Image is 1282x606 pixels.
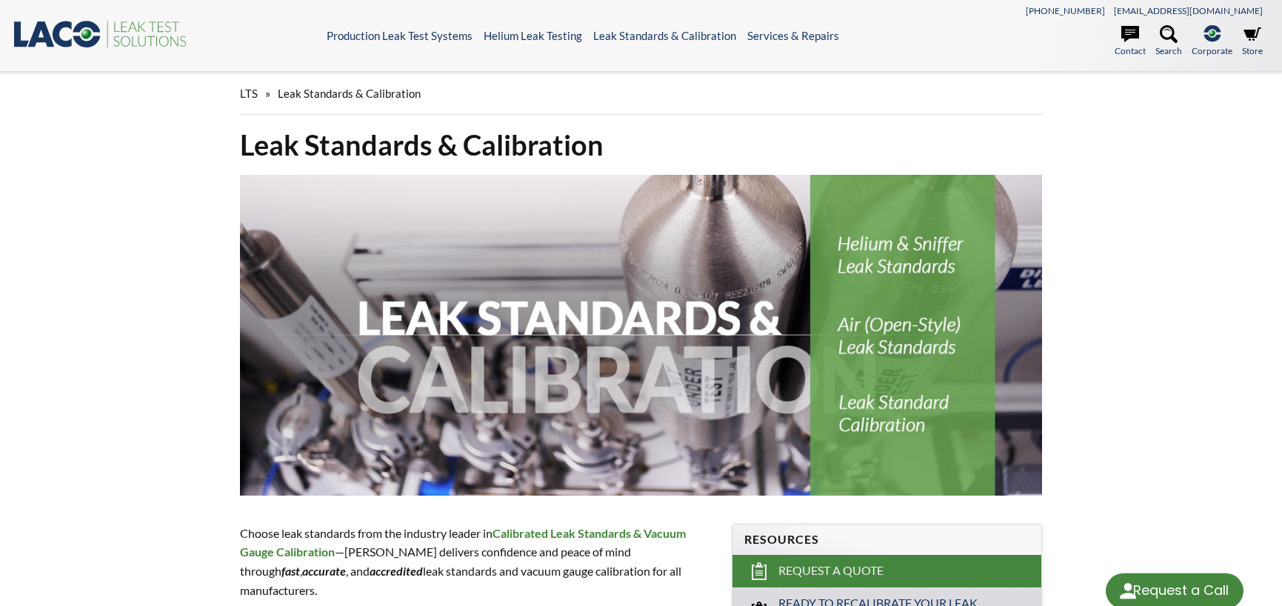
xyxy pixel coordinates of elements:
[1155,25,1182,58] a: Search
[744,532,1029,547] h4: Resources
[240,175,1042,496] img: Leak Standards & Calibration header
[327,29,473,42] a: Production Leak Test Systems
[747,29,839,42] a: Services & Repairs
[732,555,1041,587] a: Request a Quote
[593,29,736,42] a: Leak Standards & Calibration
[240,73,1042,115] div: »
[240,87,258,100] span: LTS
[778,563,884,579] span: Request a Quote
[1026,5,1105,16] a: [PHONE_NUMBER]
[1242,25,1263,58] a: Store
[240,127,1042,163] h1: Leak Standards & Calibration
[240,524,714,599] p: Choose leak standards from the industry leader in —[PERSON_NAME] delivers confidence and peace of...
[484,29,582,42] a: Helium Leak Testing
[370,564,423,578] em: accredited
[1114,5,1263,16] a: [EMAIL_ADDRESS][DOMAIN_NAME]
[281,564,300,578] em: fast
[278,87,421,100] span: Leak Standards & Calibration
[1116,579,1140,603] img: round button
[1115,25,1146,58] a: Contact
[302,564,346,578] strong: accurate
[1192,44,1232,58] span: Corporate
